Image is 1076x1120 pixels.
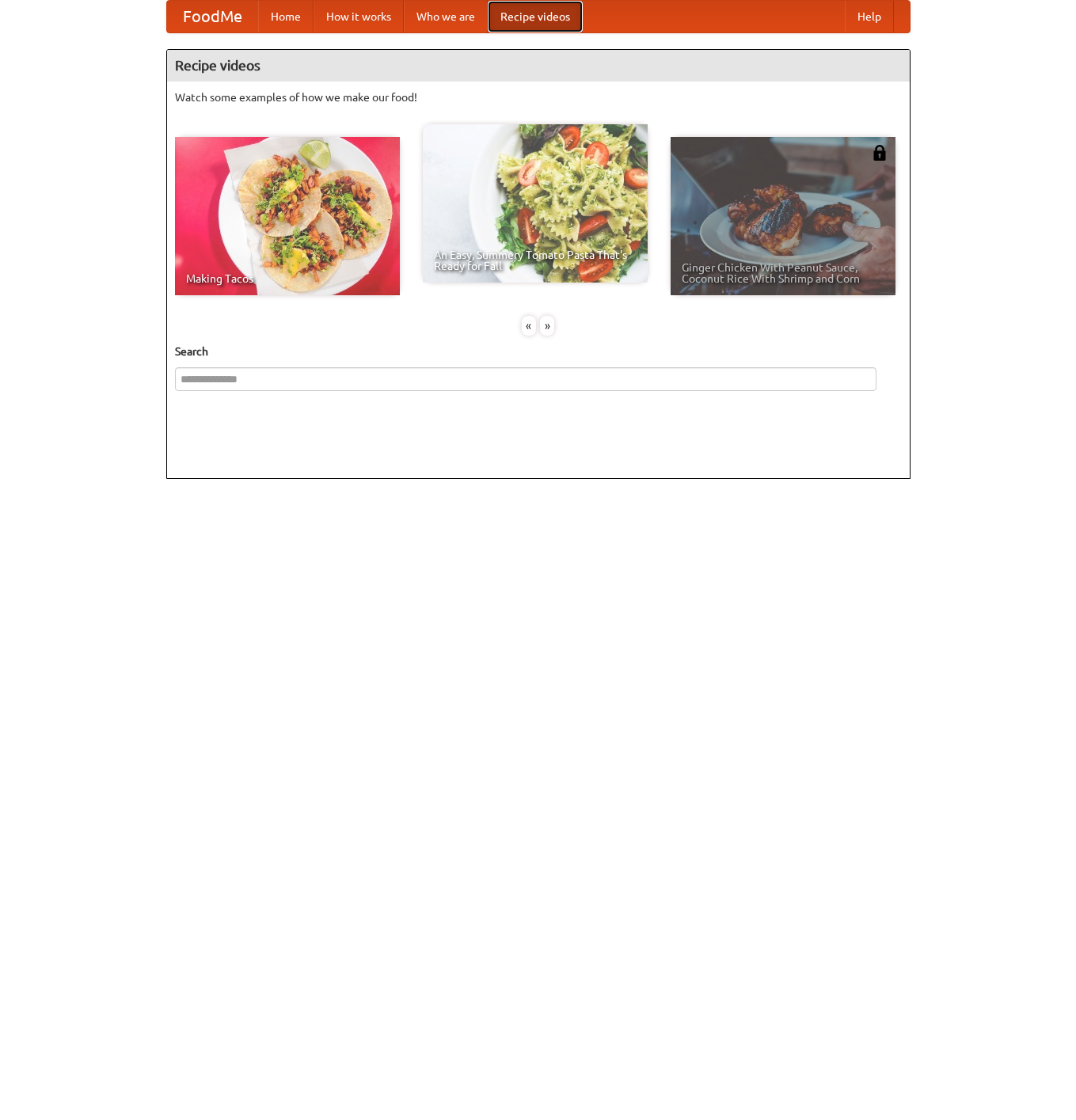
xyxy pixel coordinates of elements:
span: Making Tacos [186,273,389,284]
div: » [540,316,554,336]
span: An Easy, Summery Tomato Pasta That's Ready for Fall [434,249,637,271]
a: How it works [314,1,404,32]
h4: Recipe videos [167,50,910,82]
p: Watch some examples of how we make our food! [175,89,902,105]
a: Help [845,1,894,32]
img: 483408.png [872,145,888,161]
a: Who we are [404,1,488,32]
a: Making Tacos [175,137,400,295]
a: Home [258,1,314,32]
div: « [522,316,536,336]
h5: Search [175,344,902,359]
a: FoodMe [167,1,258,32]
a: An Easy, Summery Tomato Pasta That's Ready for Fall [423,124,648,283]
a: Recipe videos [488,1,583,32]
